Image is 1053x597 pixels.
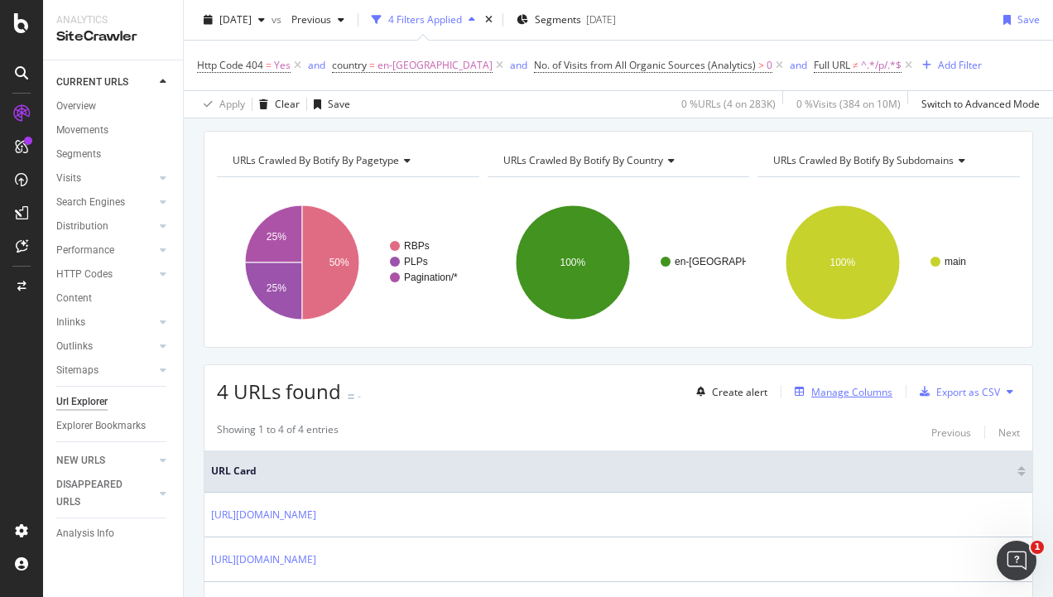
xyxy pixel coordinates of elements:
[758,58,764,72] span: >
[308,57,325,73] button: and
[56,74,128,91] div: CURRENT URLS
[365,7,482,33] button: 4 Filters Applied
[56,362,155,379] a: Sitemaps
[211,507,316,523] a: [URL][DOMAIN_NAME]
[219,97,245,111] div: Apply
[767,54,772,77] span: 0
[796,97,901,111] div: 0 % Visits ( 384 on 10M )
[535,12,581,26] span: Segments
[998,422,1020,442] button: Next
[56,194,125,211] div: Search Engines
[1017,12,1040,26] div: Save
[56,266,155,283] a: HTTP Codes
[56,290,171,307] a: Content
[811,385,892,399] div: Manage Columns
[945,256,966,267] text: main
[275,97,300,111] div: Clear
[853,58,858,72] span: ≠
[308,58,325,72] div: and
[197,7,272,33] button: [DATE]
[56,338,93,355] div: Outlinks
[217,190,475,335] svg: A chart.
[1031,541,1044,554] span: 1
[404,240,430,252] text: RBPs
[285,7,351,33] button: Previous
[56,242,114,259] div: Performance
[56,338,155,355] a: Outlinks
[790,57,807,73] button: and
[690,378,767,405] button: Create alert
[267,282,286,294] text: 25%
[56,476,155,511] a: DISAPPEARED URLS
[56,314,85,331] div: Inlinks
[56,170,81,187] div: Visits
[534,58,756,72] span: No. of Visits from All Organic Sources (Analytics)
[328,97,350,111] div: Save
[56,417,171,435] a: Explorer Bookmarks
[938,58,982,72] div: Add Filter
[56,362,99,379] div: Sitemaps
[56,290,92,307] div: Content
[272,12,285,26] span: vs
[56,266,113,283] div: HTTP Codes
[404,272,458,283] text: Pagination/*
[217,422,339,442] div: Showing 1 to 4 of 4 entries
[56,218,155,235] a: Distribution
[931,426,971,440] div: Previous
[830,257,856,268] text: 100%
[773,153,954,167] span: URLs Crawled By Botify By subdomains
[329,257,349,268] text: 50%
[56,476,140,511] div: DISAPPEARED URLS
[913,378,1000,405] button: Export as CSV
[997,7,1040,33] button: Save
[681,97,776,111] div: 0 % URLs ( 4 on 283K )
[56,146,101,163] div: Segments
[404,256,428,267] text: PLPs
[358,389,361,403] div: -
[211,551,316,568] a: [URL][DOMAIN_NAME]
[586,12,616,26] div: [DATE]
[56,393,171,411] a: Url Explorer
[56,393,108,411] div: Url Explorer
[757,190,1016,335] svg: A chart.
[915,91,1040,118] button: Switch to Advanced Mode
[510,58,527,72] div: and
[921,97,1040,111] div: Switch to Advanced Mode
[510,7,623,33] button: Segments[DATE]
[56,98,171,115] a: Overview
[285,12,331,26] span: Previous
[252,91,300,118] button: Clear
[388,12,462,26] div: 4 Filters Applied
[56,242,155,259] a: Performance
[377,54,493,77] span: en-[GEOGRAPHIC_DATA]
[267,231,286,243] text: 25%
[56,74,155,91] a: CURRENT URLS
[488,190,746,335] div: A chart.
[56,314,155,331] a: Inlinks
[56,146,171,163] a: Segments
[233,153,399,167] span: URLs Crawled By Botify By pagetype
[332,58,367,72] span: country
[482,12,496,28] div: times
[997,541,1036,580] iframe: Intercom live chat
[369,58,375,72] span: =
[56,27,170,46] div: SiteCrawler
[675,256,792,267] text: en-[GEOGRAPHIC_DATA]
[56,525,114,542] div: Analysis Info
[500,147,735,174] h4: URLs Crawled By Botify By country
[197,58,263,72] span: Http Code 404
[56,122,108,139] div: Movements
[931,422,971,442] button: Previous
[560,257,585,268] text: 100%
[229,147,464,174] h4: URLs Crawled By Botify By pagetype
[56,122,171,139] a: Movements
[56,525,171,542] a: Analysis Info
[56,194,155,211] a: Search Engines
[348,394,354,399] img: Equal
[936,385,1000,399] div: Export as CSV
[56,417,146,435] div: Explorer Bookmarks
[307,91,350,118] button: Save
[56,170,155,187] a: Visits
